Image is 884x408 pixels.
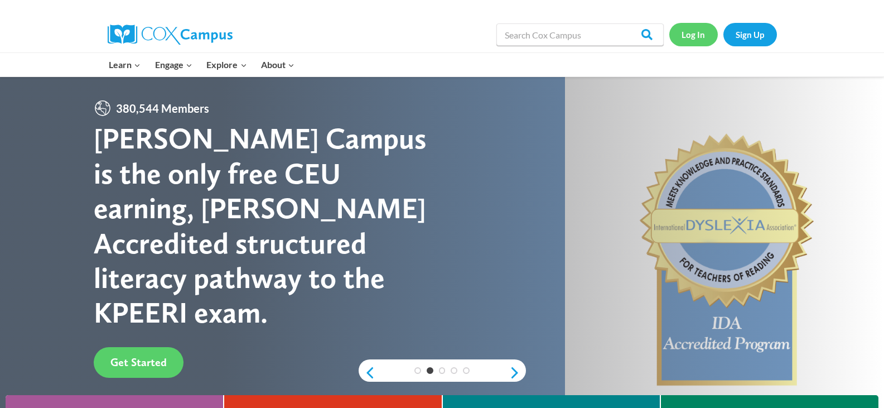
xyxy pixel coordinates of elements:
a: previous [359,366,375,380]
button: Child menu of Learn [102,53,148,76]
span: 380,544 Members [112,99,214,117]
a: Get Started [94,347,183,378]
a: 3 [439,367,446,374]
nav: Primary Navigation [102,53,302,76]
a: 4 [451,367,457,374]
div: [PERSON_NAME] Campus is the only free CEU earning, [PERSON_NAME] Accredited structured literacy p... [94,121,442,330]
a: next [509,366,526,380]
img: Cox Campus [108,25,233,45]
a: Log In [669,23,718,46]
a: 2 [427,367,433,374]
a: 1 [414,367,421,374]
input: Search Cox Campus [496,23,664,46]
button: Child menu of Explore [200,53,254,76]
nav: Secondary Navigation [669,23,777,46]
button: Child menu of About [254,53,302,76]
button: Child menu of Engage [148,53,200,76]
div: content slider buttons [359,362,526,384]
span: Get Started [110,356,167,369]
a: Sign Up [723,23,777,46]
a: 5 [463,367,470,374]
